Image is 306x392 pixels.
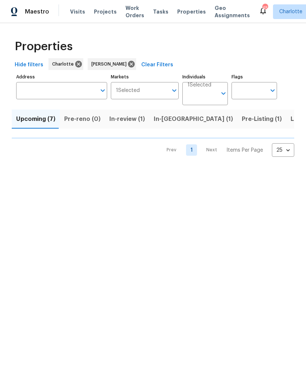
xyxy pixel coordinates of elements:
[16,75,107,79] label: Address
[186,144,197,156] a: Goto page 1
[141,60,173,70] span: Clear Filters
[111,75,179,79] label: Markets
[138,58,176,72] button: Clear Filters
[177,8,206,15] span: Properties
[272,141,294,160] div: 25
[279,8,302,15] span: Charlotte
[48,58,83,70] div: Charlotte
[242,114,282,124] span: Pre-Listing (1)
[52,60,77,68] span: Charlotte
[15,43,73,50] span: Properties
[12,58,46,72] button: Hide filters
[94,8,117,15] span: Projects
[160,143,294,157] nav: Pagination Navigation
[262,4,267,12] div: 45
[125,4,144,19] span: Work Orders
[226,147,263,154] p: Items Per Page
[187,82,211,88] span: 1 Selected
[15,60,43,70] span: Hide filters
[88,58,136,70] div: [PERSON_NAME]
[267,85,278,96] button: Open
[16,114,55,124] span: Upcoming (7)
[232,75,277,79] label: Flags
[64,114,101,124] span: Pre-reno (0)
[218,88,229,99] button: Open
[154,114,233,124] span: In-[GEOGRAPHIC_DATA] (1)
[153,9,168,14] span: Tasks
[25,8,49,15] span: Maestro
[109,114,145,124] span: In-review (1)
[70,8,85,15] span: Visits
[215,4,250,19] span: Geo Assignments
[91,60,130,68] span: [PERSON_NAME]
[182,75,228,79] label: Individuals
[98,85,108,96] button: Open
[116,88,140,94] span: 1 Selected
[169,85,179,96] button: Open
